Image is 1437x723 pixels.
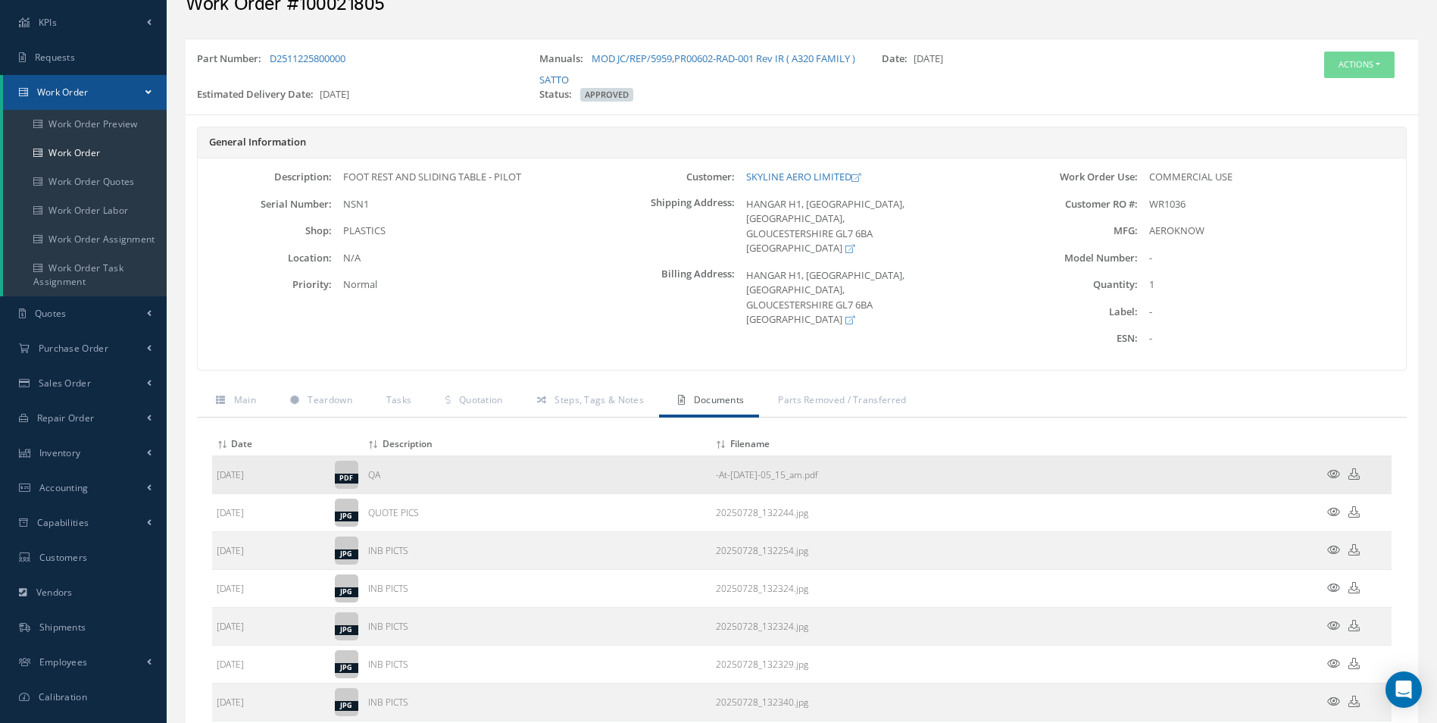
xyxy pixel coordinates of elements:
label: Customer RO #: [1003,199,1137,210]
a: Download [1348,658,1360,671]
div: HANGAR H1, [GEOGRAPHIC_DATA], [GEOGRAPHIC_DATA], GLOUCESTERSHIRE GL7 6BA [GEOGRAPHIC_DATA] [735,268,1003,327]
a: Tasks [367,386,427,418]
a: Steps, Tags & Notes [518,386,659,418]
div: jpg [335,549,358,559]
span: Purchase Order [39,342,108,355]
div: Normal [332,277,600,293]
a: Download [1348,506,1360,519]
div: - [1138,331,1406,346]
div: jpg [335,512,358,521]
span: Inventory [39,446,81,459]
a: Download [716,658,808,671]
span: Quotes [35,307,67,320]
a: Quotation [426,386,517,418]
label: Status: [539,87,578,102]
label: Customer: [601,171,735,183]
a: Download [1348,696,1360,709]
a: Preview [1327,696,1340,709]
a: Work Order [3,75,167,110]
label: Priority: [198,279,332,290]
td: QUOTE PICS [364,493,711,531]
label: Model Number: [1003,252,1137,264]
span: Parts Removed / Transferred [778,393,906,406]
label: Serial Number: [198,199,332,210]
label: Estimated Delivery Date: [197,87,320,102]
div: FOOT REST AND SLIDING TABLE - PILOT [332,170,600,185]
div: AEROKNOW [1138,224,1406,239]
a: PR00602-RAD-001 Rev IR ( A320 FAMILY ) SATTO [539,52,855,86]
span: Steps, Tags & Notes [554,393,644,406]
h5: General Information [209,136,1395,149]
span: Shipments [39,621,86,634]
a: Preview [1327,620,1340,633]
button: Actions [1324,52,1395,78]
span: Main [234,393,256,406]
td: [DATE] [212,493,330,531]
div: - [1138,305,1406,320]
div: pdf [335,474,358,484]
a: Work Order [3,139,167,167]
td: INB PICTS [364,531,711,569]
a: Work Order Preview [3,110,167,139]
td: [DATE] [212,645,330,683]
td: [DATE] [212,683,330,721]
a: Download [1348,468,1360,481]
span: Customers [39,551,88,564]
label: MFG: [1003,225,1137,236]
span: Employees [39,656,88,668]
span: Accounting [39,481,89,494]
span: Calibration [39,690,87,703]
a: Work Order Quotes [3,167,167,196]
a: Download [716,506,808,519]
a: Download [1348,582,1360,595]
div: N/A [332,251,600,266]
a: Download [1348,620,1360,633]
a: Preview [1327,506,1340,519]
label: Date: [882,52,914,67]
div: 1 [1138,277,1406,293]
span: Documents [694,393,745,406]
a: SKYLINE AERO LIMITED [746,170,861,183]
td: QA [364,455,711,493]
div: [DATE] [870,52,1213,87]
th: Date [212,433,330,456]
a: Main [197,386,271,418]
td: INB PICTS [364,645,711,683]
div: COMMERCIAL USE [1138,170,1406,185]
span: Sales Order [39,377,91,390]
a: Documents [659,386,759,418]
div: jpg [335,701,358,711]
a: Preview [1327,582,1340,595]
a: Download [716,468,818,481]
a: D2511225800000 [270,52,345,65]
div: jpg [335,663,358,673]
div: PLASTICS [332,224,600,239]
span: KPIs [39,16,57,29]
td: [DATE] [212,569,330,607]
a: Teardown [271,386,367,418]
a: Work Order Assignment [3,225,167,254]
a: Preview [1327,468,1340,481]
div: - [1138,251,1406,266]
span: Work Order [37,86,89,99]
label: ESN: [1003,333,1137,344]
a: Download [716,582,808,595]
label: Work Order Use: [1003,171,1137,183]
a: Download [716,544,808,557]
a: Work Order Task Assignment [3,254,167,296]
div: HANGAR H1, [GEOGRAPHIC_DATA], [GEOGRAPHIC_DATA], GLOUCESTERSHIRE GL7 6BA [GEOGRAPHIC_DATA] [735,197,1003,256]
span: Repair Order [37,412,95,424]
td: INB PICTS [364,683,711,721]
label: Description: [198,171,332,183]
span: Capabilities [37,516,89,529]
span: APPROVED [580,88,633,102]
a: Preview [1327,658,1340,671]
label: Manuals: [539,52,589,67]
span: Requests [35,51,75,64]
a: Parts Removed / Transferred [759,386,921,418]
div: Open Intercom Messenger [1385,671,1422,708]
label: Shipping Address: [601,197,735,256]
div: jpg [335,625,358,635]
a: Preview [1327,544,1340,557]
label: Part Number: [197,52,267,67]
